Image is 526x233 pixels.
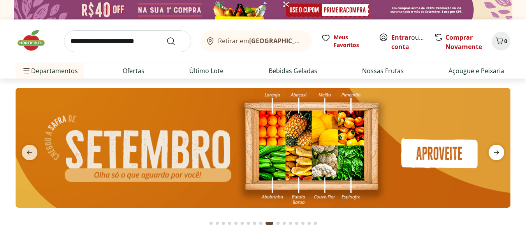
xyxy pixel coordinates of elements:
span: Departamentos [22,61,78,80]
a: Último Lote [189,66,223,75]
span: ou [391,33,426,51]
button: Go to page 12 from fs-carousel [281,214,287,233]
a: Comprar Novamente [445,33,482,51]
a: Ofertas [123,66,144,75]
span: Meus Favoritos [334,33,369,49]
button: Current page from fs-carousel [264,214,275,233]
img: Hortifruti [16,29,55,52]
a: Meus Favoritos [321,33,369,49]
button: Retirar em[GEOGRAPHIC_DATA]/[GEOGRAPHIC_DATA] [201,30,312,52]
button: Carrinho [492,32,510,51]
button: next [482,145,510,160]
button: Submit Search [166,37,185,46]
button: Go to page 4 from fs-carousel [227,214,233,233]
button: Menu [22,61,31,80]
button: Go to page 5 from fs-carousel [233,214,239,233]
button: Go to page 13 from fs-carousel [287,214,294,233]
button: Go to page 15 from fs-carousel [300,214,306,233]
input: search [64,30,191,52]
a: Nossas Frutas [362,66,404,75]
button: Go to page 14 from fs-carousel [294,214,300,233]
span: 0 [504,37,507,45]
button: Go to page 1 from fs-carousel [208,214,214,233]
button: Go to page 6 from fs-carousel [239,214,245,233]
span: Retirar em [218,37,304,44]
button: Go to page 17 from fs-carousel [312,214,318,233]
a: Açougue e Peixaria [449,66,504,75]
button: Go to page 2 from fs-carousel [214,214,220,233]
button: Go to page 8 from fs-carousel [252,214,258,233]
button: Go to page 9 from fs-carousel [258,214,264,233]
img: SAFRA [16,88,510,208]
button: Go to page 7 from fs-carousel [245,214,252,233]
b: [GEOGRAPHIC_DATA]/[GEOGRAPHIC_DATA] [249,37,380,45]
a: Criar conta [391,33,434,51]
button: Go to page 16 from fs-carousel [306,214,312,233]
a: Bebidas Geladas [269,66,317,75]
button: Go to page 11 from fs-carousel [275,214,281,233]
button: Go to page 3 from fs-carousel [220,214,227,233]
button: previous [16,145,44,160]
a: Entrar [391,33,411,42]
